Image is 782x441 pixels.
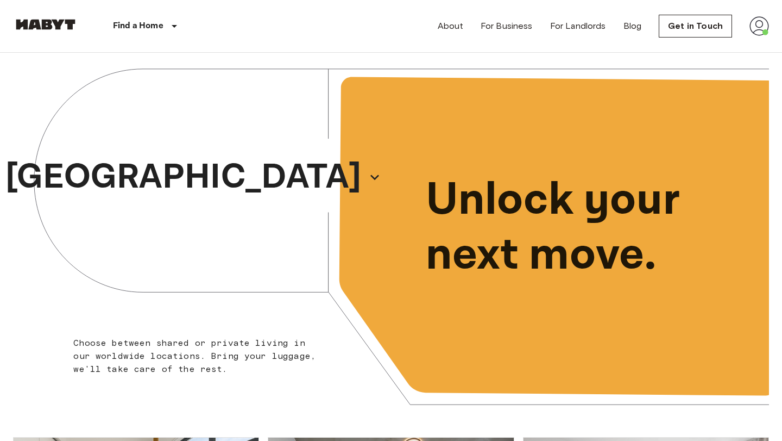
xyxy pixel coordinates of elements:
[481,20,533,33] a: For Business
[659,15,732,38] a: Get in Touch
[113,20,163,33] p: Find a Home
[5,151,362,203] p: [GEOGRAPHIC_DATA]
[623,20,642,33] a: Blog
[438,20,463,33] a: About
[426,173,752,283] p: Unlock your next move.
[73,337,323,376] p: Choose between shared or private living in our worldwide locations. Bring your luggage, we'll tak...
[13,19,78,30] img: Habyt
[749,16,769,36] img: avatar
[1,148,386,207] button: [GEOGRAPHIC_DATA]
[550,20,606,33] a: For Landlords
